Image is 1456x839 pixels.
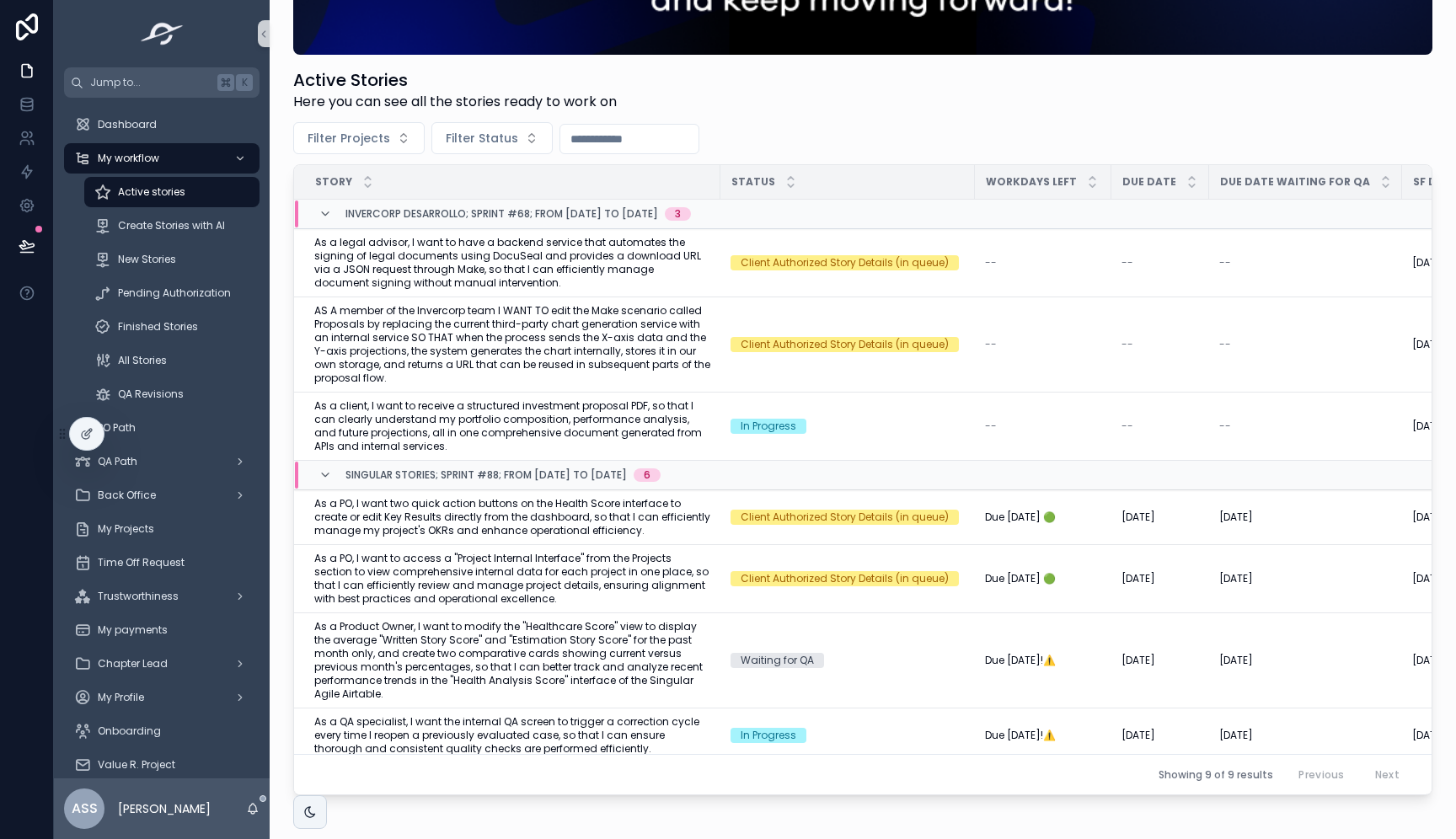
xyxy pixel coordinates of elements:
span: Due Date Waiting for QA [1220,175,1370,189]
span: PO Path [98,421,136,435]
p: [PERSON_NAME] [118,800,211,817]
span: Due [DATE] 🟢 [985,510,1056,524]
a: As a Product Owner, I want to modify the "Healthcare Score" view to display the average "Written ... [314,620,710,701]
a: Due [DATE]!⚠️ [985,654,1101,667]
a: As a QA specialist, I want the internal QA screen to trigger a correction cycle every time I reop... [314,715,710,756]
a: [DATE] [1121,510,1199,524]
span: Back Office [98,489,156,502]
a: My payments [64,615,260,645]
span: -- [1219,419,1231,433]
span: -- [1121,419,1133,433]
span: As a client, I want to receive a structured investment proposal PDF, so that I can clearly unders... [314,399,710,453]
div: scrollable content [54,98,270,778]
span: Create Stories with AI [118,219,225,232]
span: Singular Stories; Sprint #88; From [DATE] to [DATE] [345,468,627,482]
div: In Progress [741,419,796,434]
a: My Profile [64,682,260,713]
span: Showing 9 of 9 results [1159,768,1273,782]
span: K [238,76,251,89]
span: Trustworthiness [98,590,179,603]
span: [DATE] [1219,654,1253,667]
a: Due [DATE] 🟢 [985,510,1101,524]
span: [DATE] [1121,729,1155,742]
span: New Stories [118,253,176,266]
a: Finished Stories [84,312,260,342]
span: [DATE] [1412,256,1446,270]
span: Due [DATE]!⚠️ [985,729,1056,742]
span: Active stories [118,185,185,199]
span: [DATE] [1121,572,1155,585]
a: [DATE] [1121,572,1199,585]
span: [DATE] [1412,338,1446,351]
img: App logo [136,20,189,47]
div: Client Authorized Story Details (in queue) [741,255,949,270]
a: As a PO, I want to access a "Project Internal Interface" from the Projects section to view compre... [314,552,710,606]
span: Due Date [1122,175,1176,189]
a: -- [1219,419,1392,433]
a: Due [DATE] 🟢 [985,572,1101,585]
a: QA Path [64,446,260,477]
a: [DATE] [1121,729,1199,742]
span: Onboarding [98,724,161,738]
span: [DATE] [1412,510,1446,524]
a: Dashboard [64,110,260,140]
div: 6 [644,468,650,482]
a: -- [1121,419,1199,433]
span: My Projects [98,522,154,536]
span: All Stories [118,354,167,367]
a: Create Stories with AI [84,211,260,241]
span: -- [985,419,997,433]
span: [DATE] [1412,729,1446,742]
a: Client Authorized Story Details (in queue) [731,255,965,270]
a: [DATE] [1219,729,1392,742]
span: -- [1219,256,1231,270]
div: Client Authorized Story Details (in queue) [741,510,949,525]
a: AS A member of the Invercorp team I WANT TO edit the Make scenario called Proposals by replacing ... [314,304,710,385]
span: Filter Projects [308,130,390,147]
span: [DATE] [1121,654,1155,667]
span: -- [1121,256,1133,270]
a: Value R. Project [64,750,260,780]
a: QA Revisions [84,379,260,409]
a: Trustworthiness [64,581,260,612]
span: My workflow [98,152,159,165]
span: Dashboard [98,118,157,131]
button: Select Button [293,122,425,154]
a: [DATE] [1219,572,1392,585]
a: Client Authorized Story Details (in queue) [731,337,965,352]
span: Finished Stories [118,320,198,334]
a: All Stories [84,345,260,376]
span: [DATE] [1412,654,1446,667]
span: Workdays Left [986,175,1077,189]
span: Due [DATE]!⚠️ [985,654,1056,667]
span: QA Path [98,455,137,468]
span: My Profile [98,691,144,704]
span: -- [1219,338,1231,351]
h1: Active Stories [293,68,617,92]
span: Pending Authorization [118,286,231,300]
a: Due [DATE]!⚠️ [985,729,1101,742]
a: Time Off Request [64,548,260,578]
div: In Progress [741,728,796,743]
button: Jump to...K [64,67,260,98]
a: -- [1121,338,1199,351]
span: [DATE] [1219,572,1253,585]
a: -- [985,256,1101,270]
a: -- [1219,338,1392,351]
span: Value R. Project [98,758,175,772]
button: Select Button [431,122,553,154]
div: Client Authorized Story Details (in queue) [741,337,949,352]
a: Onboarding [64,716,260,746]
span: My payments [98,623,168,637]
span: -- [985,338,997,351]
a: -- [1121,256,1199,270]
span: -- [985,256,997,270]
a: Client Authorized Story Details (in queue) [731,510,965,525]
span: [DATE] [1412,419,1446,433]
span: As a legal advisor, I want to have a backend service that automates the signing of legal document... [314,236,710,290]
span: QA Revisions [118,387,184,401]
